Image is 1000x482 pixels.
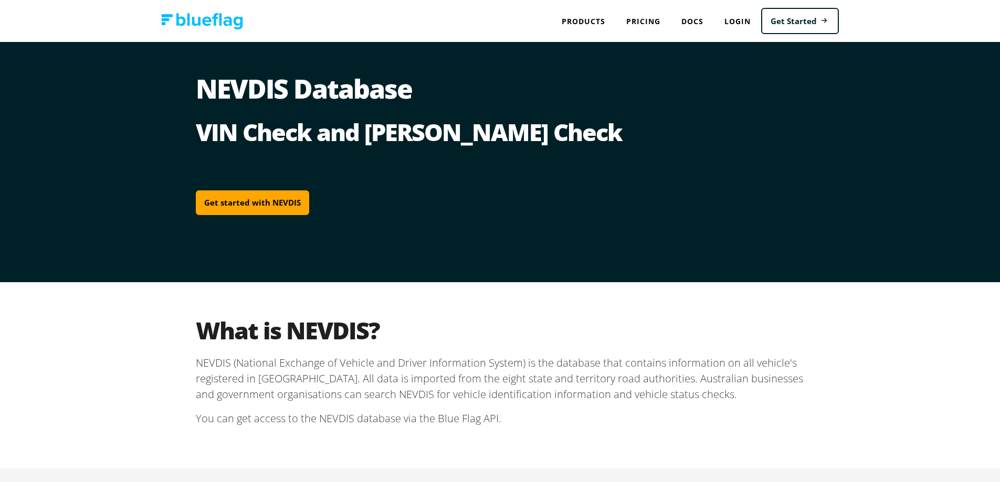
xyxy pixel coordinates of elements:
a: Docs [671,10,714,32]
a: Get started with NEVDIS [196,190,309,215]
img: Blue Flag logo [161,13,243,29]
a: Get Started [761,8,839,35]
div: Products [551,10,616,32]
h2: VIN Check and [PERSON_NAME] Check [196,117,805,146]
p: NEVDIS (National Exchange of Vehicle and Driver Information System) is the database that contains... [196,355,805,402]
p: You can get access to the NEVDIS database via the Blue Flag API. [196,402,805,435]
a: Pricing [616,10,671,32]
a: Login to Blue Flag application [714,10,761,32]
h1: NEVDIS Database [196,76,805,117]
h2: What is NEVDIS? [196,316,805,345]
